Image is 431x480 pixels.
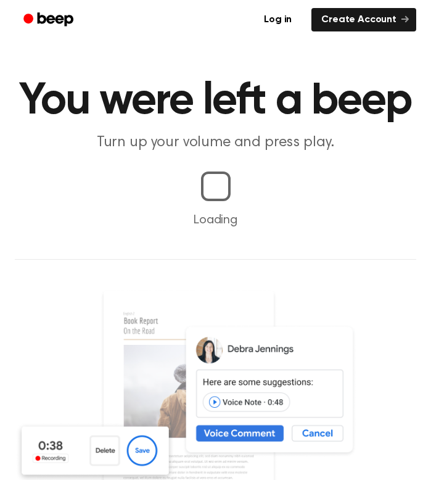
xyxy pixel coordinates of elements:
h1: You were left a beep [15,79,416,123]
a: Beep [15,8,84,32]
p: Loading [15,211,416,230]
p: Turn up your volume and press play. [15,133,416,152]
a: Log in [252,6,304,34]
a: Create Account [311,8,416,31]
